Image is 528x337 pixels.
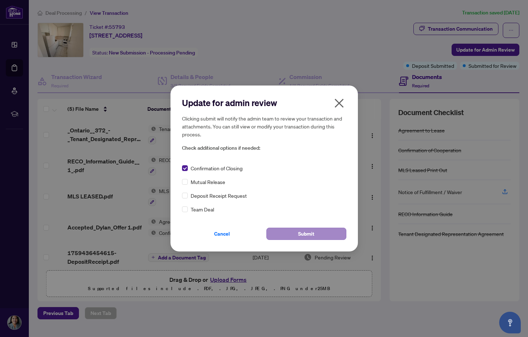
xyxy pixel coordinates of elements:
[333,97,345,109] span: close
[214,228,230,240] span: Cancel
[499,312,521,333] button: Open asap
[298,228,314,240] span: Submit
[191,164,243,172] span: Confirmation of Closing
[191,192,247,200] span: Deposit Receipt Request
[182,97,346,109] h2: Update for admin review
[191,205,214,213] span: Team Deal
[191,178,225,186] span: Mutual Release
[266,228,346,240] button: Submit
[182,114,346,138] h5: Clicking submit will notify the admin team to review your transaction and attachments. You can st...
[182,144,346,152] span: Check additional options if needed:
[182,228,262,240] button: Cancel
